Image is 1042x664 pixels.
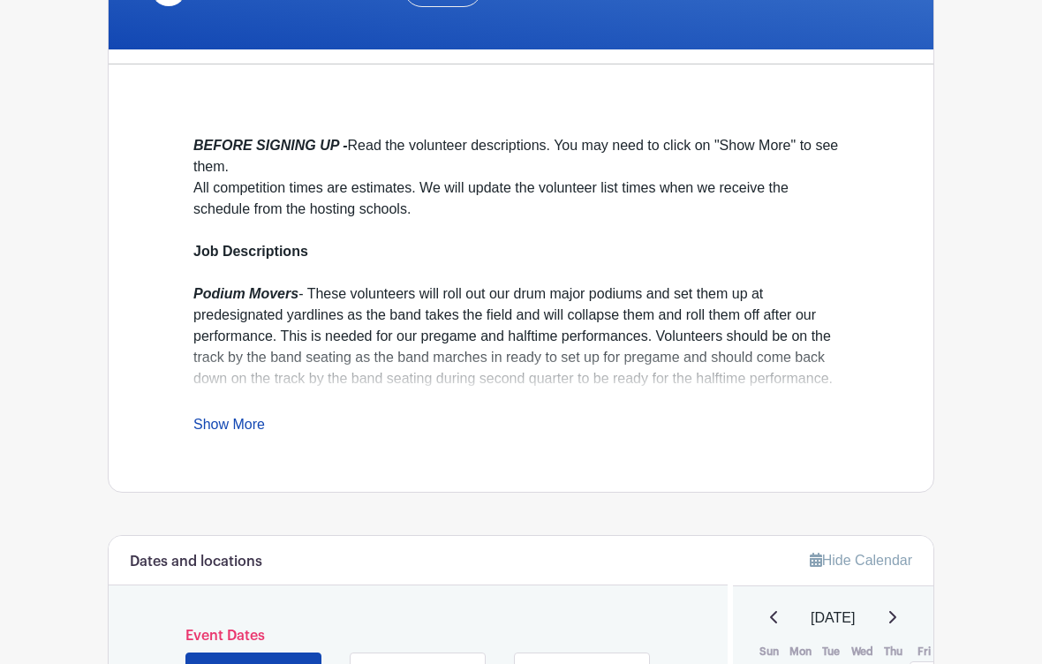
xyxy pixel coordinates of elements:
strong: Job Descriptions [193,244,308,259]
em: BEFORE SIGNING UP - [193,138,348,153]
th: Fri [909,643,940,660]
th: Sun [754,643,785,660]
em: Podium Movers [193,286,298,301]
th: Mon [785,643,816,660]
div: Read the volunteer descriptions. You may need to click on "Show More" to see them. All competitio... [193,135,849,220]
a: Show More [193,417,265,439]
th: Thu [878,643,909,660]
th: Wed [847,643,878,660]
div: - These volunteers will roll out our drum major podiums and set them up at predesignated yardline... [193,283,849,389]
th: Tue [816,643,847,660]
h6: Dates and locations [130,554,262,570]
h6: Event Dates [182,628,654,645]
a: Hide Calendar [810,553,912,568]
span: [DATE] [811,607,855,629]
